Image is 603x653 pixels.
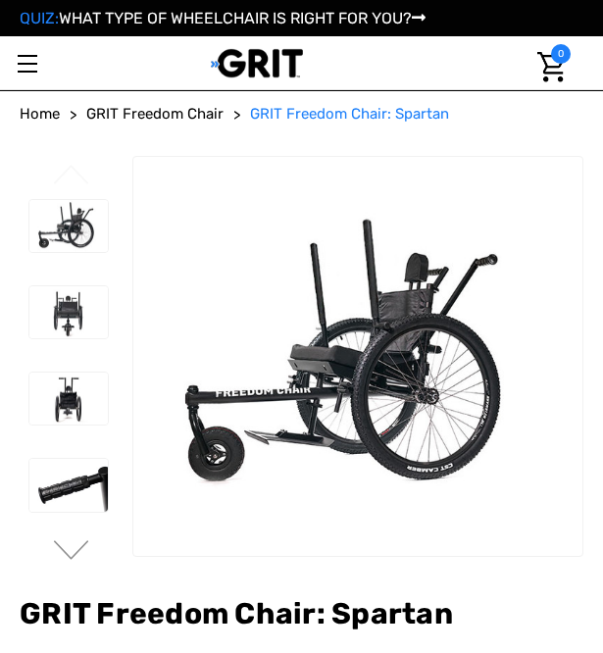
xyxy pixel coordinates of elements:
span: GRIT Freedom Chair [86,105,224,123]
img: GRIT Freedom Chair: Spartan [29,286,108,338]
a: GRIT Freedom Chair: Spartan [250,103,449,126]
button: Go to slide 4 of 4 [51,165,92,188]
img: GRIT Freedom Chair: Spartan [29,373,108,425]
span: Home [20,105,60,123]
h1: GRIT Freedom Chair: Spartan [20,596,583,631]
span: 0 [551,44,571,64]
a: Cart with 0 items [526,36,571,98]
img: GRIT Freedom Chair: Spartan [29,459,108,511]
button: Go to slide 2 of 4 [51,540,92,564]
a: GRIT Freedom Chair [86,103,224,126]
span: QUIZ: [20,9,59,27]
img: GRIT Freedom Chair: Spartan [29,200,108,252]
a: QUIZ:WHAT TYPE OF WHEELCHAIR IS RIGHT FOR YOU? [20,9,426,27]
nav: Breadcrumb [20,103,583,126]
span: Toggle menu [18,63,37,65]
img: GRIT All-Terrain Wheelchair and Mobility Equipment [211,48,304,78]
span: GRIT Freedom Chair: Spartan [250,105,449,123]
img: Cart [537,52,566,82]
a: Home [20,103,60,126]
